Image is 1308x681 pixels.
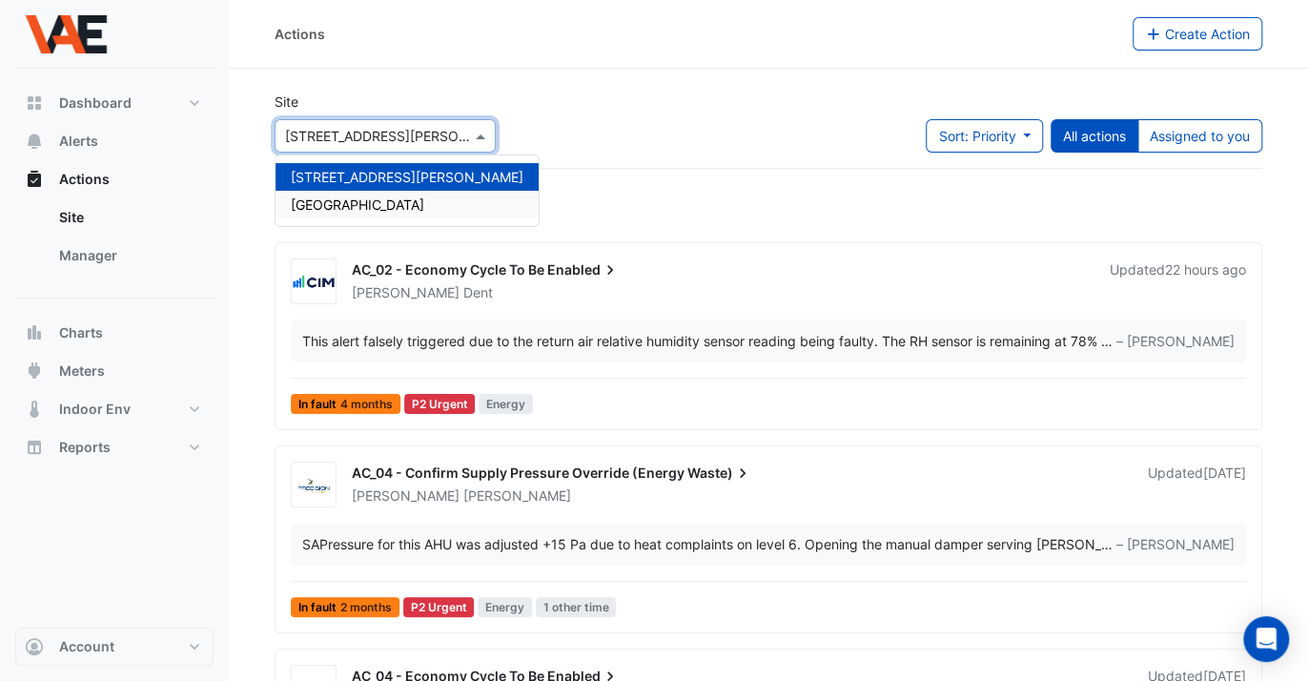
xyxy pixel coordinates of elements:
span: Account [59,637,114,656]
a: Manager [44,237,214,275]
span: Tue 09-Sep-2025 07:41 AEST [1203,464,1246,481]
span: [PERSON_NAME] [463,486,571,506]
span: Tue 14-Oct-2025 09:59 AEST [1165,261,1246,278]
button: Create Action [1133,17,1263,51]
button: Account [15,628,214,666]
span: [PERSON_NAME] [352,284,460,300]
span: Meters [59,361,105,381]
app-icon: Actions [25,170,44,189]
button: Assigned to you [1137,119,1262,153]
div: Actions [15,198,214,282]
button: Sort: Priority [926,119,1043,153]
span: Dent [463,283,493,302]
span: Energy [478,597,532,617]
button: Actions [15,160,214,198]
span: Alerts [59,132,98,151]
div: … [302,331,1235,351]
div: Open Intercom Messenger [1243,616,1289,662]
span: Sort: Priority [938,128,1015,144]
div: P2 Urgent [404,394,476,414]
span: [STREET_ADDRESS][PERSON_NAME] [291,169,523,185]
span: 2 months [340,602,392,613]
img: Company Logo [23,15,109,53]
button: Charts [15,314,214,352]
span: Enabled [547,260,620,279]
span: Charts [59,323,103,342]
button: Indoor Env [15,390,214,428]
app-icon: Alerts [25,132,44,151]
div: Updated [1148,464,1246,506]
span: Reports [59,438,111,457]
label: Site [275,92,298,112]
div: … [302,534,1235,554]
span: Create Action [1165,26,1250,42]
span: Energy [479,394,533,414]
a: Site [44,198,214,237]
span: 1 other time [536,597,617,617]
span: [PERSON_NAME] [352,487,460,504]
div: P2 Urgent [403,597,475,617]
span: – [PERSON_NAME] [1116,331,1235,351]
div: Options List [276,155,539,226]
span: In fault [291,597,399,617]
app-icon: Dashboard [25,93,44,113]
img: Precision Group [292,476,336,495]
span: AC_02 - Economy Cycle To Be [352,261,544,278]
span: AC_04 - Confirm Supply Pressure Override (Energy [352,464,685,481]
div: SAPressure for this AHU was adjusted +15 Pa due to heat complaints on level 6. Opening the manual... [302,534,1101,554]
span: Actions [59,170,110,189]
span: Waste) [687,464,752,483]
span: [GEOGRAPHIC_DATA] [291,196,424,213]
span: Indoor Env [59,400,131,419]
div: Actions [275,24,325,44]
button: All actions [1051,119,1138,153]
button: Reports [15,428,214,466]
span: – [PERSON_NAME] [1116,534,1235,554]
app-icon: Meters [25,361,44,381]
div: This alert falsely triggered due to the return air relative humidity sensor reading being faulty.... [302,331,1101,351]
div: Updated [1110,260,1246,302]
app-icon: Indoor Env [25,400,44,419]
button: Dashboard [15,84,214,122]
span: Dashboard [59,93,132,113]
span: 4 months [340,399,393,410]
img: CIM [292,273,336,292]
button: Alerts [15,122,214,160]
app-icon: Reports [25,438,44,457]
app-icon: Charts [25,323,44,342]
button: Meters [15,352,214,390]
span: In fault [291,394,400,414]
